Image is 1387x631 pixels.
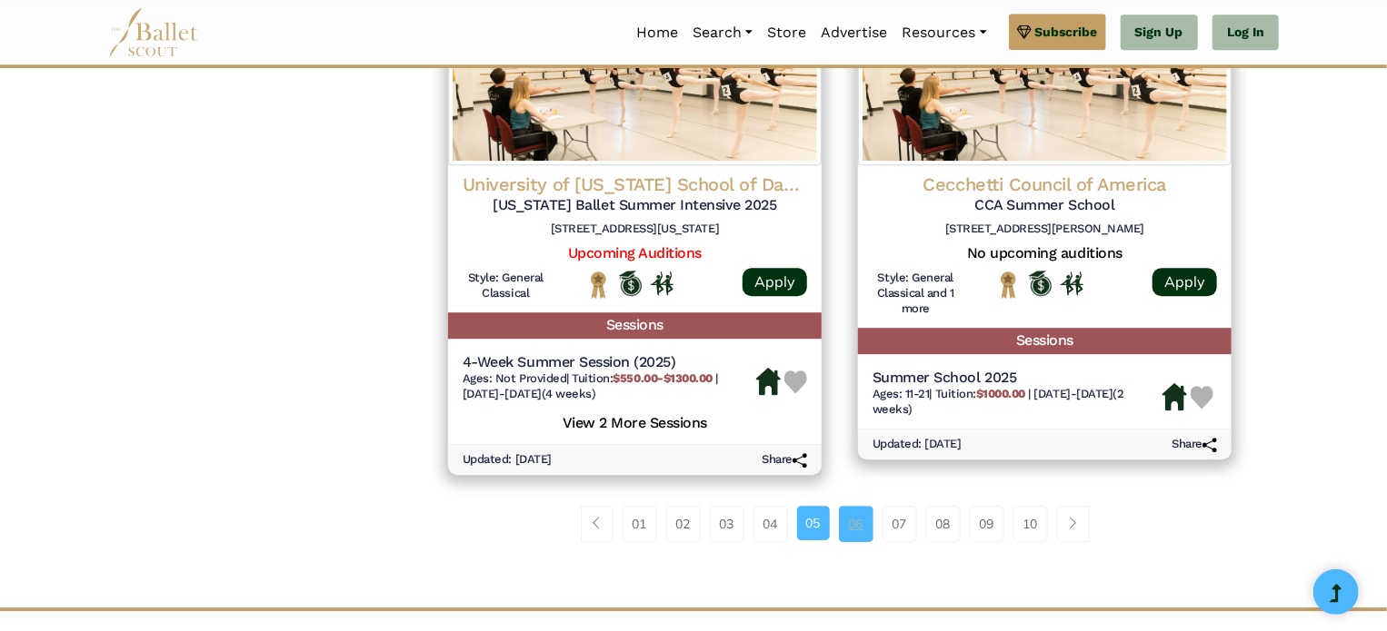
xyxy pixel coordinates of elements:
h5: Sessions [448,312,822,339]
a: Apply [1153,268,1217,296]
img: National [997,271,1020,299]
h6: Updated: [DATE] [873,437,962,452]
a: Upcoming Auditions [568,244,702,261]
img: Heart [1191,386,1213,409]
span: Tuition: [935,387,1029,400]
a: Store [760,14,813,52]
h5: Summer School 2025 [873,369,1162,388]
h6: [STREET_ADDRESS][US_STATE] [463,222,807,237]
img: gem.svg [1017,22,1032,42]
img: Housing Available [1162,383,1187,410]
a: 01 [623,506,657,542]
h4: University of [US_STATE] School of Dance [463,173,807,196]
span: Ages: 11-21 [873,387,930,400]
a: 08 [926,506,961,542]
a: 06 [839,506,873,542]
img: Offers Scholarship [1029,271,1052,296]
img: Offers Scholarship [619,271,642,296]
h6: | | [463,371,756,402]
a: 03 [710,506,744,542]
h5: 4-Week Summer Session (2025) [463,353,756,372]
h5: No upcoming auditions [873,244,1217,263]
b: $1000.00 [976,387,1025,400]
img: In Person [651,271,674,295]
h6: Style: General Classical and 1 more [873,271,959,317]
h5: View 2 More Sessions [463,409,807,433]
h6: Updated: [DATE] [463,452,552,468]
a: Home [629,14,685,52]
h5: CCA Summer School [873,196,1217,215]
h6: Style: General Classical [463,271,549,301]
span: [DATE]-[DATE] (4 weeks) [463,387,595,400]
h5: [US_STATE] Ballet Summer Intensive 2025 [463,196,807,215]
a: Sign Up [1121,15,1198,51]
span: Subscribe [1035,22,1098,42]
img: National [587,271,610,299]
a: Subscribe [1009,14,1106,50]
h5: Sessions [858,328,1232,354]
a: 04 [753,506,788,542]
a: Advertise [813,14,894,52]
a: Apply [743,268,807,296]
a: 02 [666,506,701,542]
span: [DATE]-[DATE] (2 weeks) [873,387,1124,416]
a: 10 [1013,506,1048,542]
a: 09 [970,506,1004,542]
a: Log In [1212,15,1279,51]
a: 07 [883,506,917,542]
a: Resources [894,14,993,52]
nav: Page navigation example [581,506,1100,542]
h6: Share [762,452,807,468]
a: 05 [797,506,830,540]
span: Ages: Not Provided [463,371,566,385]
img: In Person [1061,271,1083,295]
h4: Cecchetti Council of America [873,173,1217,196]
img: Heart [784,370,807,393]
h6: Share [1172,437,1217,452]
h6: [STREET_ADDRESS][PERSON_NAME] [873,222,1217,237]
span: Tuition: [572,371,715,385]
a: Search [685,14,760,52]
h6: | | [873,387,1162,418]
b: $550.00-$1300.00 [614,371,713,385]
img: Housing Available [756,368,781,395]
